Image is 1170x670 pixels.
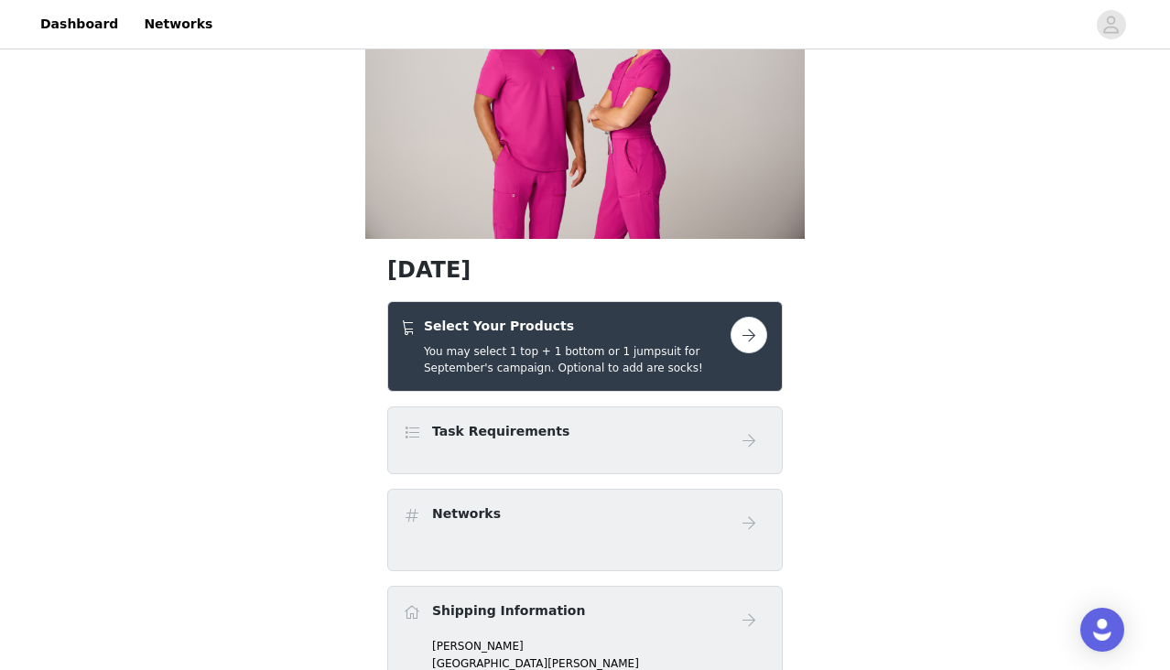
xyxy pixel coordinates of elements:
[432,601,585,621] h4: Shipping Information
[432,422,569,441] h4: Task Requirements
[133,4,223,45] a: Networks
[432,638,767,654] p: [PERSON_NAME]
[424,317,731,336] h4: Select Your Products
[1102,10,1120,39] div: avatar
[387,489,783,571] div: Networks
[29,4,129,45] a: Dashboard
[424,343,731,376] h5: You may select 1 top + 1 bottom or 1 jumpsuit for September's campaign. Optional to add are socks!
[387,406,783,474] div: Task Requirements
[1080,608,1124,652] div: Open Intercom Messenger
[432,504,501,524] h4: Networks
[387,254,783,286] h1: [DATE]
[387,301,783,392] div: Select Your Products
